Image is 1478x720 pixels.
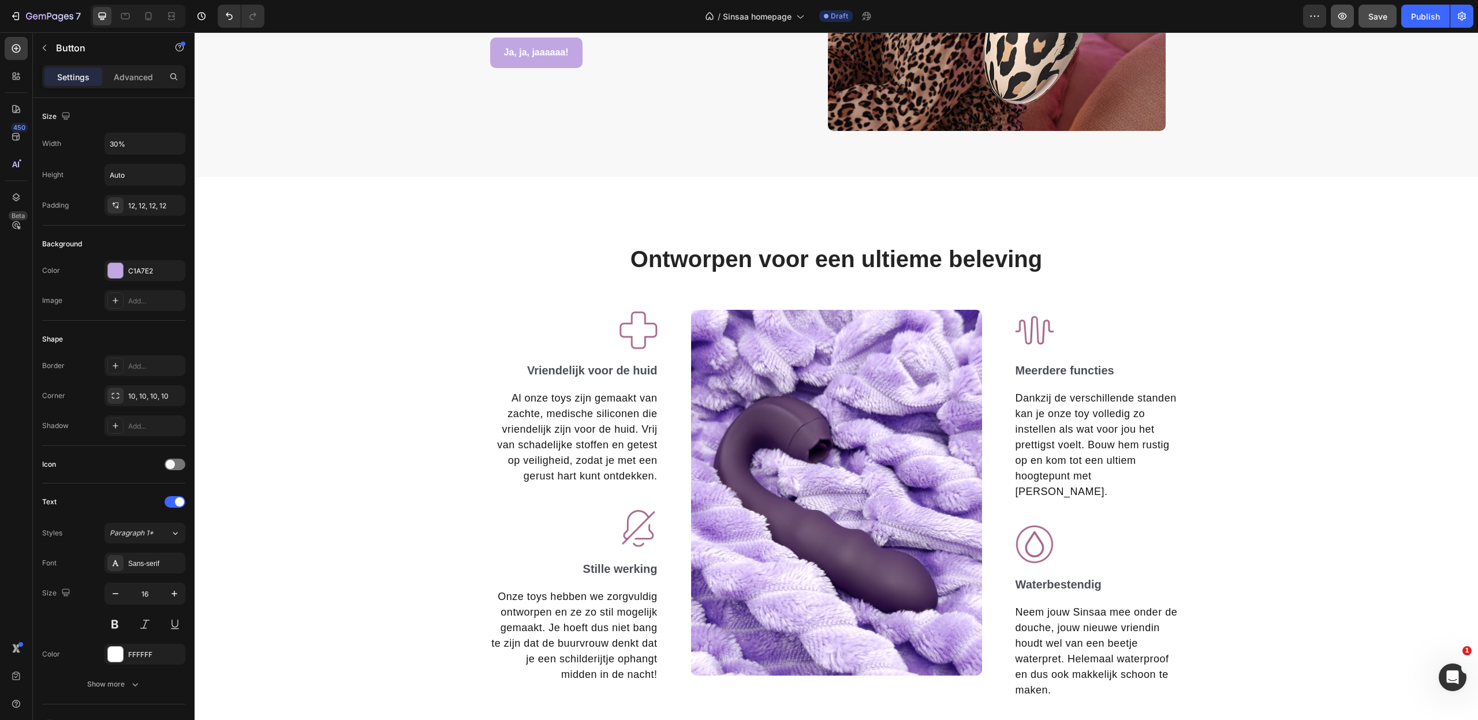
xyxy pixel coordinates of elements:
[821,358,987,467] p: Dankzij de verschillende standen kan je onze toy volledig zo instellen als wat voor jou het prett...
[718,10,721,22] span: /
[1368,12,1387,21] span: Save
[218,5,264,28] div: Undo/Redo
[424,476,464,516] img: gempages_577843925499249340-95a4cb53-d283-4337-9188-c7dd03c5d98a.jpg
[9,211,28,220] div: Beta
[723,10,792,22] span: Sinsaa homepage
[128,421,182,432] div: Add...
[424,277,464,318] img: gempages_577843925499249340-60bb4f51-bf09-46ea-8930-38e026068ff8.jpg
[42,497,57,507] div: Text
[105,133,185,154] input: Auto
[1358,5,1397,28] button: Save
[297,358,463,452] p: Al onze toys zijn gemaakt van zachte, medische siliconen die vriendelijk zijn voor de huid. Vrij ...
[128,391,182,402] div: 10, 10, 10, 10
[57,71,89,83] p: Settings
[128,361,182,372] div: Add...
[104,523,185,543] button: Paragraph 1*
[42,391,65,401] div: Corner
[42,528,62,538] div: Styles
[42,239,82,249] div: Background
[110,528,154,538] span: Paragraph 1*
[821,545,987,560] p: Waterbestendig
[128,201,182,211] div: 12, 12, 12, 12
[297,331,463,346] p: Vriendelijk voor de huid
[11,123,28,132] div: 450
[128,266,182,276] div: C1A7E2
[42,459,56,470] div: Icon
[42,295,62,306] div: Image
[497,277,787,643] video: Video
[820,277,860,318] img: gempages_577843925499249340-a644a597-5700-44e4-8191-b333bc9d533a.jpg
[128,558,182,569] div: Sans-serif
[297,529,463,544] p: Stille werking
[56,41,154,55] p: Button
[5,5,86,28] button: 7
[42,361,65,371] div: Border
[831,11,848,21] span: Draft
[297,557,463,650] p: Onze toys hebben we zorgvuldig ontworpen en ze zo stil mogelijk gemaakt. Je hoeft dus niet bang t...
[42,674,185,695] button: Show more
[1411,10,1440,22] div: Publish
[42,558,57,568] div: Font
[42,265,60,276] div: Color
[42,649,60,659] div: Color
[821,572,987,666] p: Neem jouw Sinsaa mee onder de douche, jouw nieuwe vriendin houdt wel van een beetje waterpret. He...
[114,71,153,83] p: Advanced
[128,296,182,306] div: Add...
[42,170,64,180] div: Height
[87,678,141,690] div: Show more
[821,331,987,346] p: Meerdere functies
[42,200,69,211] div: Padding
[195,32,1478,720] iframe: Design area
[42,334,63,344] div: Shape
[1462,646,1472,655] span: 1
[820,492,860,532] img: gempages_577843925499249340-da827a9c-433c-4ee7-98b3-3a794e51c352.jpg
[128,650,182,660] div: FFFFFF
[42,109,73,125] div: Size
[1401,5,1450,28] button: Publish
[42,138,61,149] div: Width
[1439,663,1466,691] iframe: Intercom live chat
[42,586,73,601] div: Size
[76,9,81,23] p: 7
[105,164,185,185] input: Auto
[42,421,69,431] div: Shadow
